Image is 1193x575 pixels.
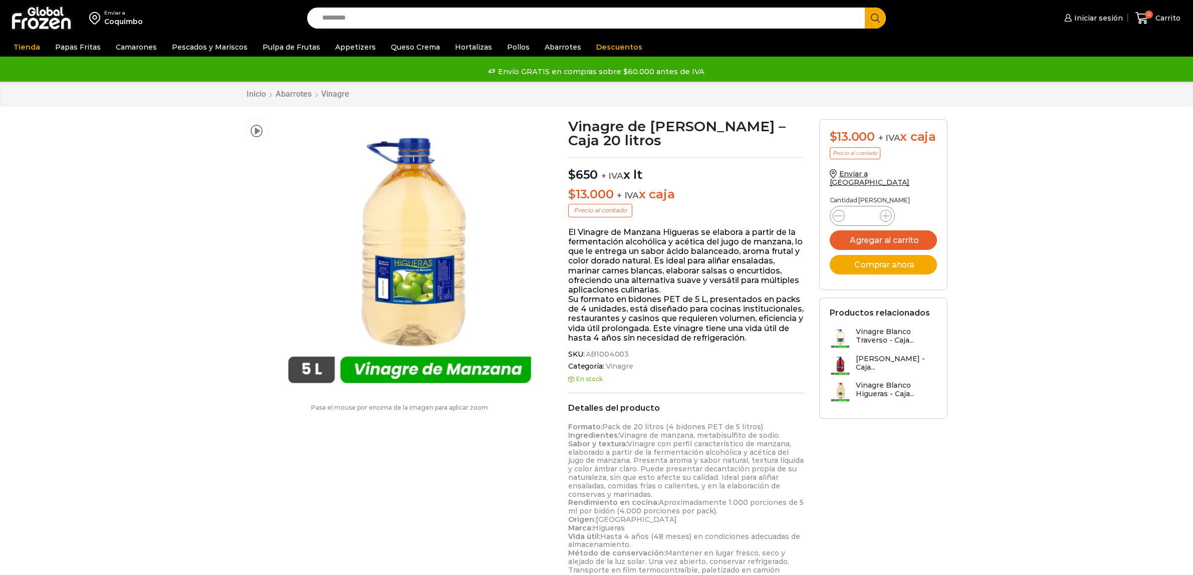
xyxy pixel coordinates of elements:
[568,350,804,359] span: SKU:
[167,38,253,57] a: Pescados y Mariscos
[830,308,930,318] h2: Productos relacionados
[502,38,535,57] a: Pollos
[1133,7,1183,30] a: 0 Carrito
[330,38,381,57] a: Appetizers
[450,38,497,57] a: Hortalizas
[584,350,629,359] span: AB1004003
[258,38,325,57] a: Pulpa de Frutas
[568,204,632,217] p: Precio al contado
[568,403,804,413] h2: Detalles del producto
[89,10,104,27] img: address-field-icon.svg
[246,404,554,411] p: Pasa el mouse por encima de la imagen para aplicar zoom
[386,38,445,57] a: Queso Crema
[830,130,937,144] div: x caja
[568,422,602,431] strong: Formato:
[568,119,804,147] h1: Vinagre de [PERSON_NAME] – Caja 20 litros
[617,190,639,200] span: + IVA
[104,17,143,27] div: Coquimbo
[830,355,937,376] a: [PERSON_NAME] - Caja...
[568,167,576,182] span: $
[321,89,350,99] a: Vinagre
[275,89,312,99] a: Abarrotes
[568,498,659,507] strong: Rendimiento en cocina:
[830,169,910,187] a: Enviar a [GEOGRAPHIC_DATA]
[104,10,143,17] div: Enviar a
[601,171,623,181] span: + IVA
[568,431,619,440] strong: Ingredientes:
[878,133,900,143] span: + IVA
[830,129,875,144] bdi: 13.000
[568,362,804,371] span: Categoría:
[246,89,267,99] a: Inicio
[856,355,937,372] h3: [PERSON_NAME] - Caja...
[830,129,837,144] span: $
[568,187,613,201] bdi: 13.000
[568,515,596,524] strong: Origen:
[568,187,804,202] p: x caja
[246,89,350,99] nav: Breadcrumb
[568,187,576,201] span: $
[568,227,804,343] p: El Vinagre de Manzana Higueras se elabora a partir de la fermentación alcohólica y acética del ju...
[830,381,937,403] a: Vinagre Blanco Higueras - Caja...
[830,328,937,349] a: Vinagre Blanco Traverso - Caja...
[111,38,162,57] a: Camarones
[591,38,647,57] a: Descuentos
[830,147,880,159] p: Precio al contado
[1062,8,1123,28] a: Iniciar sesión
[568,167,598,182] bdi: 650
[865,8,886,29] button: Search button
[568,523,593,532] strong: Marca:
[856,381,937,398] h3: Vinagre Blanco Higueras - Caja...
[830,230,937,250] button: Agregar al carrito
[272,119,547,394] img: vinagre manzana higueras
[1153,13,1180,23] span: Carrito
[50,38,106,57] a: Papas Fritas
[830,197,937,204] p: Cantidad [PERSON_NAME]
[1072,13,1123,23] span: Iniciar sesión
[540,38,586,57] a: Abarrotes
[856,328,937,345] h3: Vinagre Blanco Traverso - Caja...
[9,38,45,57] a: Tienda
[830,255,937,274] button: Comprar ahora
[568,157,804,182] p: x lt
[568,439,627,448] strong: Sabor y textura:
[1145,11,1153,19] span: 0
[568,376,804,383] p: En stock
[568,548,665,557] strong: Método de conservación:
[853,209,872,223] input: Product quantity
[568,532,600,541] strong: Vida útil:
[604,362,633,371] a: Vinagre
